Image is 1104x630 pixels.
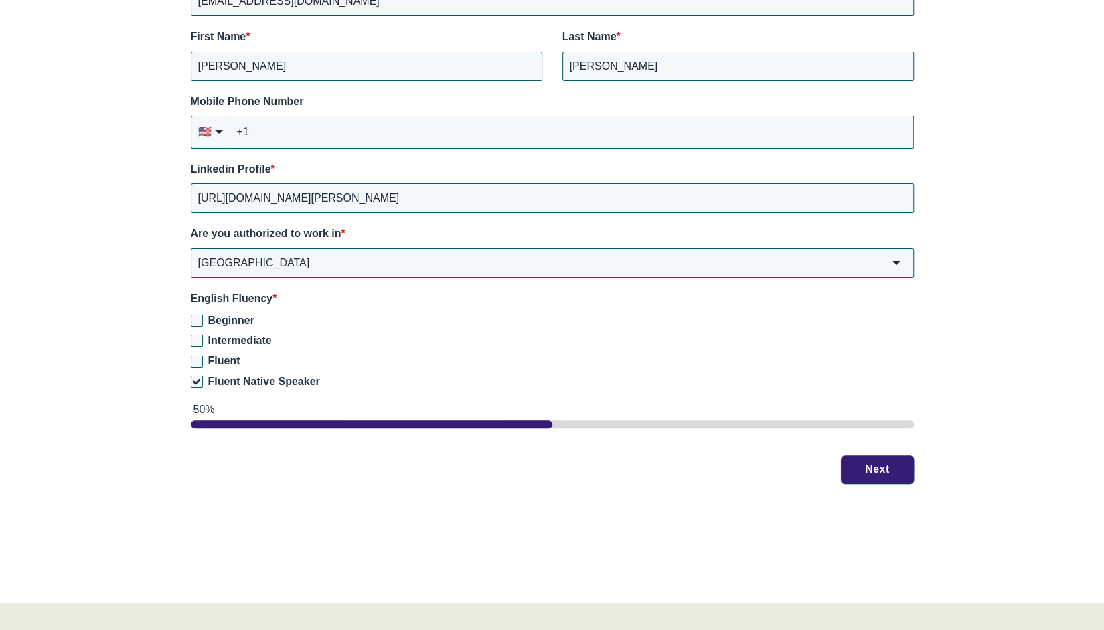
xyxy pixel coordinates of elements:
span: Mobile Phone Number [191,96,304,107]
div: page 1 of 2 [191,420,914,428]
span: Intermediate [208,335,272,346]
input: Intermediate [191,335,203,347]
button: Next [841,455,914,483]
span: flag [198,125,212,139]
span: English Fluency [191,293,273,304]
span: First Name [191,31,246,42]
span: Beginner [208,315,254,326]
input: Fluent [191,356,203,368]
div: 50% [193,402,914,417]
span: Linkedin Profile [191,163,271,175]
span: Fluent [208,355,240,366]
input: Beginner [191,315,203,327]
input: Fluent Native Speaker [191,376,203,388]
span: Fluent Native Speaker [208,376,320,387]
span: Are you authorized to work in [191,228,341,239]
